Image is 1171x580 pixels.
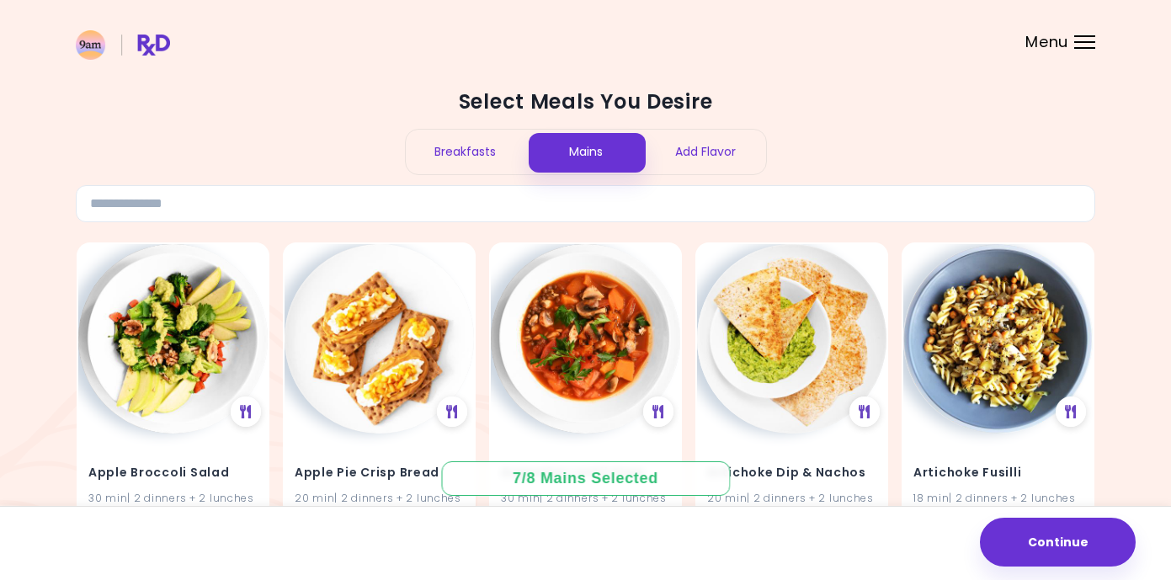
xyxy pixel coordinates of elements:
[406,130,526,174] div: Breakfasts
[501,468,671,489] div: 7 / 8 Mains Selected
[88,460,258,487] h4: Apple Broccoli Salad
[437,396,467,427] div: See Meal Plan
[1025,35,1068,50] span: Menu
[707,460,876,487] h4: Artichoke Dip & Nachos
[76,88,1095,115] h2: Select Meals You Desire
[707,489,876,505] div: 20 min | 2 dinners + 2 lunches
[643,396,673,427] div: See Meal Plan
[76,30,170,60] img: RxDiet
[849,396,880,427] div: See Meal Plan
[295,489,464,505] div: 20 min | 2 dinners + 2 lunches
[501,489,670,505] div: 30 min | 2 dinners + 2 lunches
[1056,396,1086,427] div: See Meal Plan
[646,130,766,174] div: Add Flavor
[88,489,258,505] div: 30 min | 2 dinners + 2 lunches
[231,396,261,427] div: See Meal Plan
[980,518,1136,567] button: Continue
[913,460,1083,487] h4: Artichoke Fusilli
[913,489,1083,505] div: 18 min | 2 dinners + 2 lunches
[295,460,464,487] h4: Apple Pie Crisp Bread
[501,460,670,487] h4: Argentine Lentil Stew
[525,130,646,174] div: Mains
